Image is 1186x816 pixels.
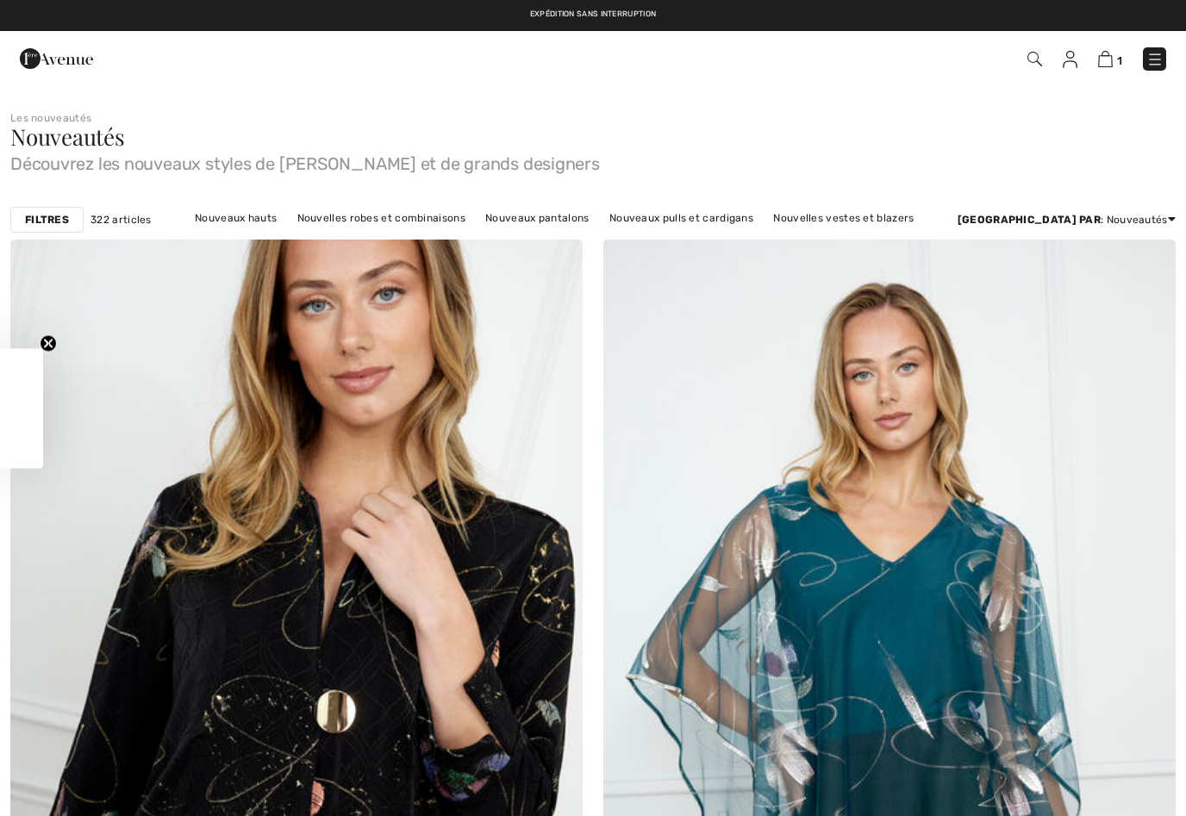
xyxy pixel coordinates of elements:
[91,212,152,227] span: 322 articles
[1117,54,1122,67] span: 1
[186,207,285,229] a: Nouveaux hauts
[958,212,1176,227] div: : Nouveautés
[10,148,1176,172] span: Découvrez les nouveaux styles de [PERSON_NAME] et de grands designers
[25,212,69,227] strong: Filtres
[1027,52,1042,66] img: Recherche
[1063,51,1077,68] img: Mes infos
[20,49,93,65] a: 1ère Avenue
[1146,51,1164,68] img: Menu
[958,214,1101,226] strong: [GEOGRAPHIC_DATA] par
[477,207,597,229] a: Nouveaux pantalons
[601,207,762,229] a: Nouveaux pulls et cardigans
[412,229,509,252] a: Nouvelles jupes
[765,207,922,229] a: Nouvelles vestes et blazers
[40,334,57,352] button: Close teaser
[20,41,93,76] img: 1ère Avenue
[1098,48,1122,69] a: 1
[1098,51,1113,67] img: Panier d'achat
[512,229,697,252] a: Nouveaux vêtements d'extérieur
[10,121,125,152] span: Nouveautés
[10,112,91,124] a: Les nouveautés
[289,207,474,229] a: Nouvelles robes et combinaisons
